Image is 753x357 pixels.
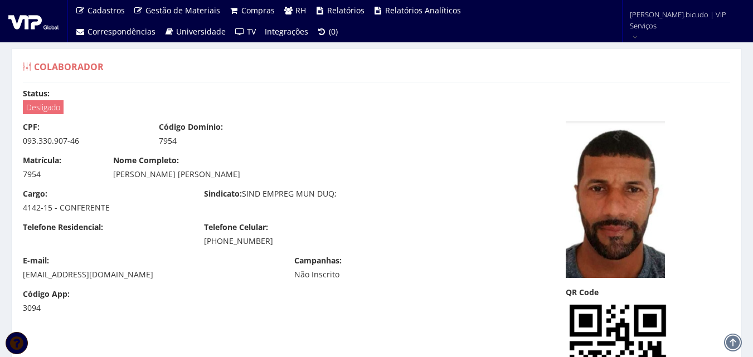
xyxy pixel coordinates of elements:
span: Integrações [265,26,308,37]
span: Universidade [176,26,226,37]
label: E-mail: [23,255,49,266]
span: Correspondências [88,26,156,37]
label: Nome Completo: [113,155,179,166]
span: Cadastros [88,5,125,16]
div: SIND EMPREG MUN DUQ; [196,188,377,202]
label: Status: [23,88,50,99]
a: (0) [313,21,343,42]
label: CPF: [23,121,40,133]
div: Não Inscrito [294,269,414,280]
label: Matrícula: [23,155,61,166]
label: Código App: [23,288,70,300]
a: Universidade [160,21,231,42]
span: TV [247,26,256,37]
div: 4142-15 - CONFERENTE [23,202,187,213]
div: 7954 [159,135,278,146]
span: [PERSON_NAME].bicudo | VIP Serviços [630,9,739,31]
a: TV [230,21,260,42]
div: [PHONE_NUMBER] [204,236,368,247]
a: Correspondências [71,21,160,42]
img: logo [8,13,59,30]
span: Gestão de Materiais [145,5,220,16]
span: RH [295,5,306,16]
span: Colaborador [34,61,104,73]
label: Sindicato: [204,188,242,199]
div: [PERSON_NAME] [PERSON_NAME] [113,169,459,180]
div: 7954 [23,169,96,180]
label: QR Code [566,287,599,298]
span: (0) [329,26,338,37]
label: Campanhas: [294,255,342,266]
label: Cargo: [23,188,47,199]
span: Relatórios Analíticos [385,5,461,16]
span: Compras [241,5,275,16]
div: [EMAIL_ADDRESS][DOMAIN_NAME] [23,269,278,280]
label: Telefone Celular: [204,222,268,233]
label: Código Domínio: [159,121,223,133]
img: marcos-macacucapturar-16788169326410b6a4c0c22.PNG [566,121,665,278]
div: 3094 [23,302,96,314]
a: Integrações [260,21,313,42]
span: Desligado [23,100,64,114]
div: 093.330.907-46 [23,135,142,146]
label: Telefone Residencial: [23,222,103,233]
span: Relatórios [327,5,365,16]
